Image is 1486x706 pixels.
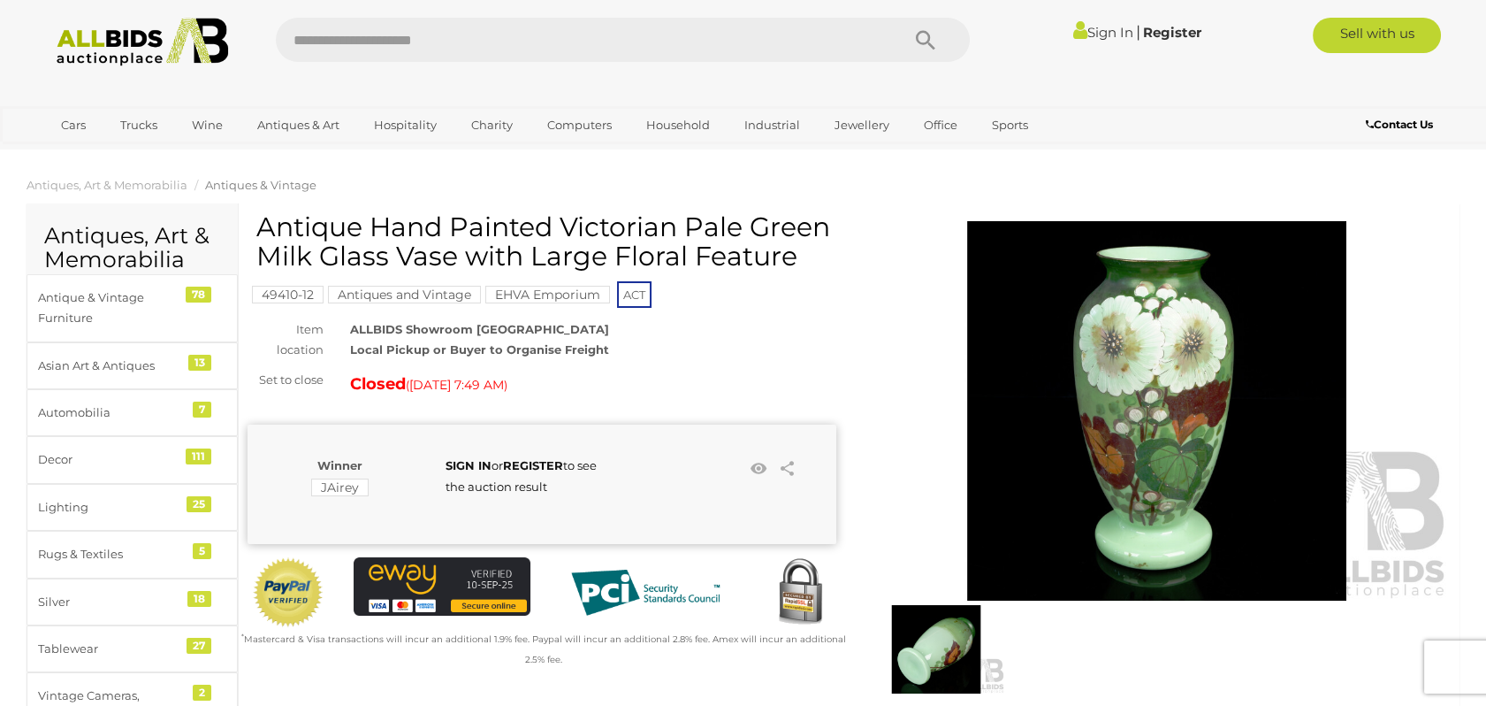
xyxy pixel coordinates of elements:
[881,18,970,62] button: Search
[188,355,211,371] div: 13
[1365,115,1436,134] a: Contact Us
[27,436,238,483] a: Decor 111
[38,403,184,423] div: Automobilia
[47,18,239,66] img: Allbids.com.au
[38,544,184,564] div: Rugs & Textiles
[446,458,492,472] a: SIGN IN
[823,111,901,140] a: Jewellery
[350,322,609,336] strong: ALLBIDS Showroom [GEOGRAPHIC_DATA]
[256,212,832,271] h1: Antique Hand Painted Victorian Pale Green Milk Glass Vase with Large Floral Feature
[354,557,530,617] img: eWAY Payment Gateway
[536,111,623,140] a: Computers
[50,140,198,169] a: [GEOGRAPHIC_DATA]
[27,389,238,436] a: Automobilia 7
[38,497,184,518] div: Lighting
[246,111,351,140] a: Antiques & Art
[38,356,184,376] div: Asian Art & Antiques
[27,274,238,342] a: Antique & Vintage Furniture 78
[745,456,772,482] li: Watch this item
[27,579,238,625] a: Silver 18
[44,224,220,272] h2: Antiques, Art & Memorabilia
[765,557,835,628] img: Secured by Rapid SSL
[27,484,238,531] a: Lighting 25
[38,288,184,329] div: Antique & Vintage Furniture
[180,111,234,140] a: Wine
[912,111,969,140] a: Office
[187,638,211,654] div: 27
[409,377,504,393] span: [DATE] 7:49 AM
[27,342,238,389] a: Asian Art & Antiques 13
[617,281,652,308] span: ACT
[252,286,324,303] mark: 49410-12
[503,458,563,472] a: REGISTER
[863,221,1452,601] img: Antique Hand Painted Victorian Pale Green Milk Glass Vase with Large Floral Feature
[193,685,211,701] div: 2
[38,639,184,659] div: Tablewear
[406,378,507,392] span: ( )
[109,111,169,140] a: Trucks
[1073,24,1133,41] a: Sign In
[350,374,406,394] strong: Closed
[635,111,721,140] a: Household
[980,111,1040,140] a: Sports
[1313,18,1441,53] a: Sell with us
[1136,22,1140,42] span: |
[187,496,211,512] div: 25
[186,449,211,464] div: 111
[193,402,211,418] div: 7
[252,288,324,302] a: 49410-12
[317,458,362,472] b: Winner
[311,479,369,496] mark: JAirey
[446,458,597,493] span: or to see the auction result
[1365,118,1432,131] b: Contact Us
[733,111,812,140] a: Industrial
[362,111,448,140] a: Hospitality
[186,287,211,303] div: 78
[1143,24,1201,41] a: Register
[234,319,337,361] div: Item location
[234,370,337,390] div: Set to close
[485,288,610,302] a: EHVA Emporium
[27,531,238,578] a: Rugs & Textiles 5
[328,288,481,302] a: Antiques and Vintage
[485,286,610,303] mark: EHVA Emporium
[205,178,316,192] a: Antiques & Vintage
[557,557,734,628] img: PCI DSS compliant
[38,592,184,612] div: Silver
[50,111,97,140] a: Cars
[350,342,609,357] strong: Local Pickup or Buyer to Organise Freight
[867,605,1005,694] img: Antique Hand Painted Victorian Pale Green Milk Glass Vase with Large Floral Feature
[460,111,524,140] a: Charity
[328,286,481,303] mark: Antiques and Vintage
[27,178,187,192] a: Antiques, Art & Memorabilia
[27,625,238,672] a: Tablewear 27
[193,543,211,559] div: 5
[187,591,211,607] div: 18
[241,633,846,665] small: Mastercard & Visa transactions will incur an additional 1.9% fee. Paypal will incur an additional...
[252,557,324,628] img: Official PayPal Seal
[38,449,184,470] div: Decor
